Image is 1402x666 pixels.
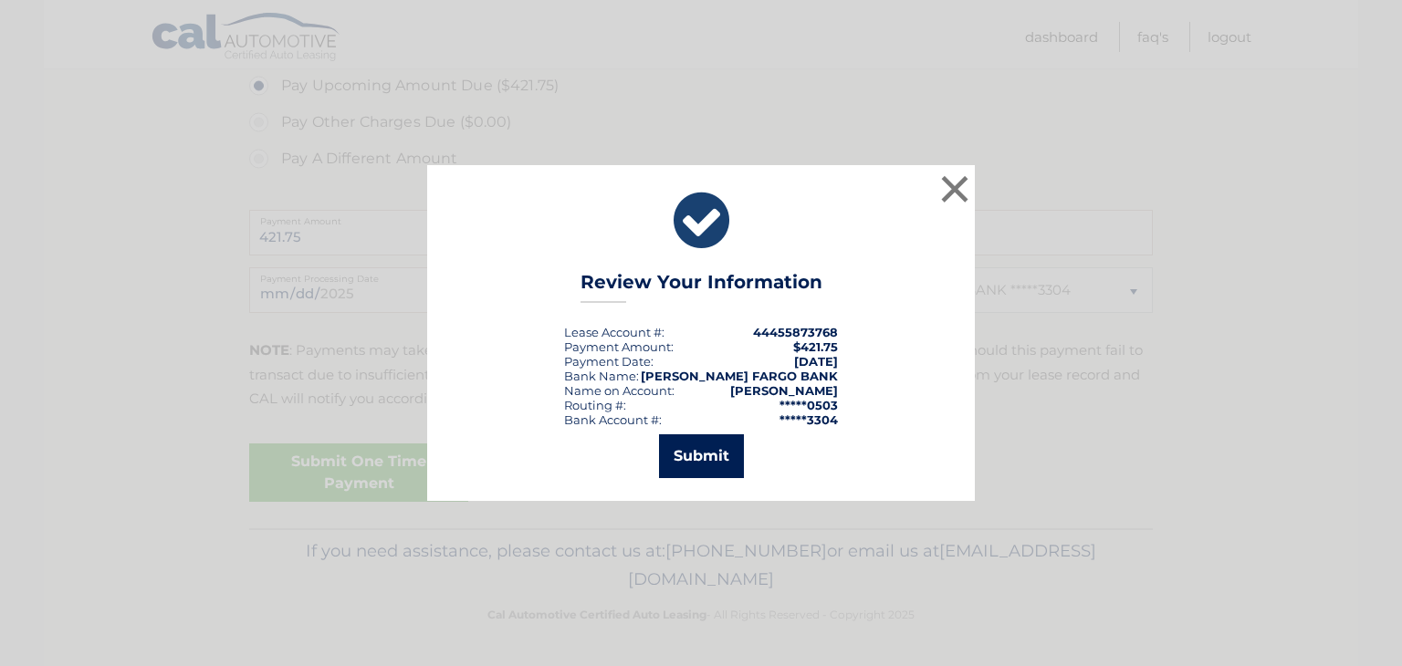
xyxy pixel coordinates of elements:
[564,354,651,369] span: Payment Date
[793,339,838,354] span: $421.75
[564,369,639,383] div: Bank Name:
[564,412,662,427] div: Bank Account #:
[936,171,973,207] button: ×
[753,325,838,339] strong: 44455873768
[564,398,626,412] div: Routing #:
[641,369,838,383] strong: [PERSON_NAME] FARGO BANK
[564,383,675,398] div: Name on Account:
[564,325,664,339] div: Lease Account #:
[730,383,838,398] strong: [PERSON_NAME]
[659,434,744,478] button: Submit
[564,339,674,354] div: Payment Amount:
[581,271,822,303] h3: Review Your Information
[564,354,654,369] div: :
[794,354,838,369] span: [DATE]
